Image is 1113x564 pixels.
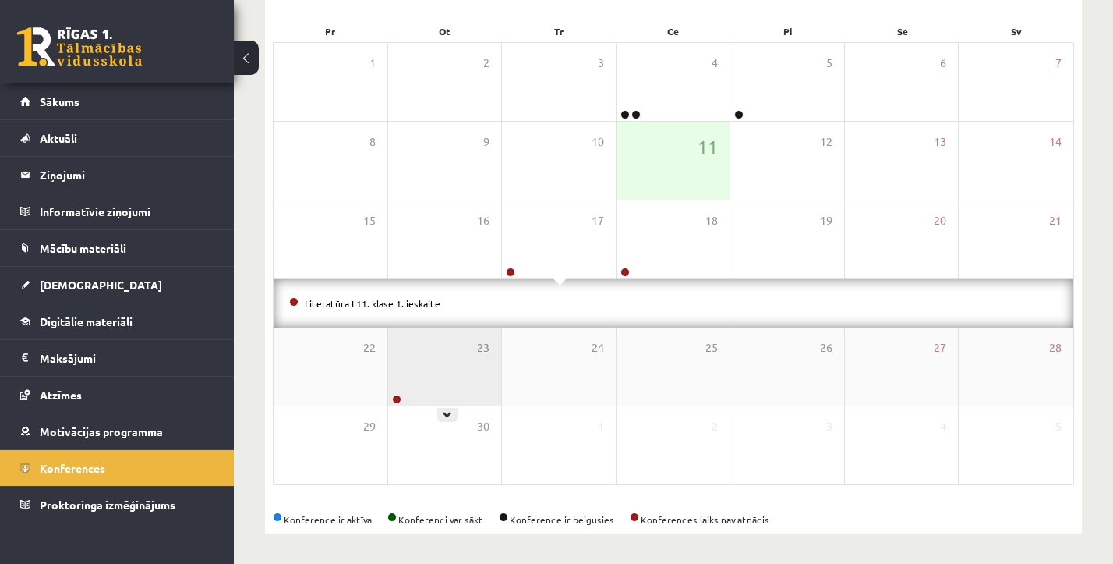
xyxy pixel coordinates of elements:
span: 17 [592,212,604,229]
a: [DEMOGRAPHIC_DATA] [20,267,214,303]
a: Digitālie materiāli [20,303,214,339]
div: Se [845,20,959,42]
span: 2 [712,418,718,435]
span: 14 [1049,133,1062,151]
a: Literatūra I 11. klase 1. ieskaite [305,297,440,310]
legend: Ziņojumi [40,157,214,193]
div: Pi [730,20,845,42]
a: Ziņojumi [20,157,214,193]
span: 16 [477,212,489,229]
span: 22 [363,339,376,356]
span: 29 [363,418,376,435]
span: 1 [369,55,376,72]
span: Digitālie materiāli [40,314,132,328]
legend: Informatīvie ziņojumi [40,193,214,229]
span: 7 [1055,55,1062,72]
span: 21 [1049,212,1062,229]
span: 12 [820,133,832,151]
span: 2 [483,55,489,72]
span: 19 [820,212,832,229]
span: 13 [934,133,946,151]
div: Ce [617,20,731,42]
div: Konference ir aktīva Konferenci var sākt Konference ir beigusies Konferences laiks nav atnācis [273,513,1074,527]
span: 20 [934,212,946,229]
span: 4 [940,418,946,435]
span: 24 [592,339,604,356]
span: 9 [483,133,489,151]
span: 10 [592,133,604,151]
span: 1 [598,418,604,435]
span: 23 [477,339,489,356]
div: Sv [959,20,1074,42]
div: Pr [273,20,387,42]
a: Maksājumi [20,340,214,376]
span: [DEMOGRAPHIC_DATA] [40,278,162,292]
span: 15 [363,212,376,229]
span: 18 [705,212,718,229]
span: Mācību materiāli [40,241,126,255]
a: Atzīmes [20,377,214,413]
span: Atzīmes [40,388,82,402]
span: Konferences [40,461,105,475]
div: Ot [387,20,502,42]
span: 8 [369,133,376,151]
span: Motivācijas programma [40,424,163,438]
span: 6 [940,55,946,72]
span: 3 [826,418,832,435]
a: Sākums [20,83,214,119]
span: 25 [705,339,718,356]
span: 4 [712,55,718,72]
a: Mācību materiāli [20,230,214,266]
a: Proktoringa izmēģinājums [20,487,214,523]
a: Informatīvie ziņojumi [20,193,214,229]
legend: Maksājumi [40,340,214,376]
span: 30 [477,418,489,435]
a: Motivācijas programma [20,413,214,449]
span: 27 [934,339,946,356]
span: Aktuāli [40,131,77,145]
a: Rīgas 1. Tālmācības vidusskola [17,27,142,66]
span: Proktoringa izmēģinājums [40,498,175,512]
a: Aktuāli [20,120,214,156]
span: 3 [598,55,604,72]
span: Sākums [40,94,79,108]
span: 11 [698,133,718,160]
span: 28 [1049,339,1062,356]
span: 5 [1055,418,1062,435]
span: 26 [820,339,832,356]
a: Konferences [20,450,214,486]
span: 5 [826,55,832,72]
div: Tr [502,20,617,42]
